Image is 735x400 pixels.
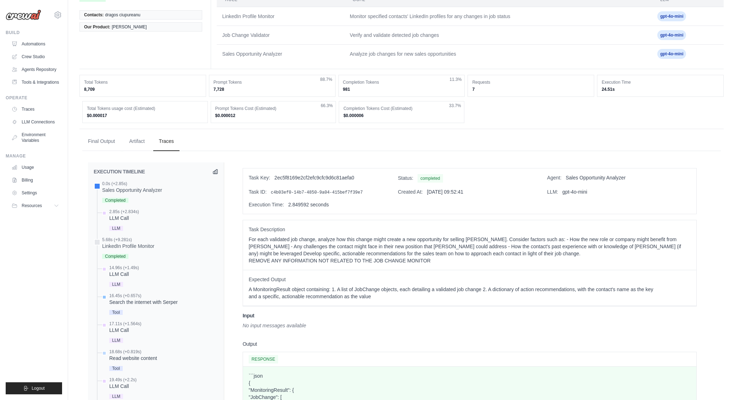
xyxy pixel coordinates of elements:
[215,113,332,118] dd: $0.000012
[217,26,344,45] td: Job Change Validator
[243,312,697,319] h3: Input
[249,175,270,180] span: Task Key:
[112,24,147,30] span: [PERSON_NAME]
[9,104,62,115] a: Traces
[418,174,443,183] span: completed
[562,189,587,195] span: gpt-4o-mini
[243,322,697,329] div: No input messages available
[398,189,423,195] span: Created At:
[9,116,62,128] a: LLM Connections
[109,293,178,299] div: 16.45s (+0.657s)
[105,12,140,18] span: dragos ciupureanu
[102,243,154,250] div: LinkedIn Profile Monitor
[109,310,123,315] span: Tool
[547,189,558,195] span: LLM:
[84,87,201,92] dd: 8,709
[288,202,329,207] span: 2.849592 seconds
[320,77,332,82] span: 88.7%
[700,366,735,400] iframe: Chat Widget
[343,87,460,92] dd: 981
[566,175,626,180] span: Sales Opportunity Analyzer
[6,382,62,394] button: Logout
[657,11,686,21] span: gpt-4o-mini
[343,113,460,118] dd: $0.000006
[6,153,62,159] div: Manage
[271,190,363,195] span: c4b03ef0-14b7-4850-9a04-415bef7f39e7
[9,187,62,199] a: Settings
[9,162,62,173] a: Usage
[249,355,278,363] span: RESPONSE
[109,271,139,278] div: LLM Call
[344,26,652,45] td: Verify and validate detected job changes
[214,79,331,85] dt: Prompt Tokens
[249,276,691,283] span: Expected Output
[84,79,201,85] dt: Total Tokens
[87,106,203,111] dt: Total Tokens usage cost (Estimated)
[109,377,137,383] div: 19.49s (+2.2s)
[109,265,139,271] div: 14.96s (+1.49s)
[109,355,157,362] div: Read website content
[109,349,157,355] div: 18.68s (+0.819s)
[6,95,62,101] div: Operate
[344,7,652,26] td: Monitor specified contacts' LinkedIn profiles for any changes in job status
[657,30,686,40] span: gpt-4o-mini
[657,49,686,59] span: gpt-4o-mini
[249,226,691,233] span: Task Description
[243,340,697,348] h3: Output
[344,45,652,63] td: Analyze job changes for new sales opportunities
[249,236,691,264] p: For each validated job change, analyze how this change might create a new opportunity for selling...
[9,51,62,62] a: Crew Studio
[343,79,460,85] dt: Completion Tokens
[102,237,154,243] div: 5.68s (+9.281s)
[109,338,123,343] span: LLM
[102,181,162,187] div: 0.0s (+2.85s)
[9,129,62,146] a: Environment Variables
[123,132,150,151] button: Artifact
[472,79,590,85] dt: Requests
[275,175,354,180] span: 2ec5f8169e2cf2efc9cfc9d6c81aefa0
[84,24,110,30] span: Our Product:
[602,79,719,85] dt: Execution Time
[94,168,145,175] h2: EXECUTION TIMELINE
[249,189,267,195] span: Task ID:
[449,103,461,109] span: 33.7%
[214,87,331,92] dd: 7,728
[427,189,463,195] span: [DATE] 09:52:41
[9,38,62,50] a: Automations
[153,132,179,151] button: Traces
[102,187,162,194] div: Sales Opportunity Analyzer
[32,385,45,391] span: Logout
[217,7,344,26] td: LinkedIn Profile Monitor
[109,321,141,327] div: 17.11s (+1.564s)
[249,286,691,300] p: A MonitoringResult object containing: 1. A list of JobChange objects, each detailing a validated ...
[602,87,719,92] dd: 24.51s
[109,327,141,334] div: LLM Call
[398,175,414,181] span: Status:
[343,106,460,111] dt: Completion Tokens Cost (Estimated)
[109,366,123,371] span: Tool
[22,203,42,209] span: Resources
[215,106,332,111] dt: Prompt Tokens Cost (Estimated)
[109,299,178,306] div: Search the internet with Serper
[82,132,121,151] button: Final Output
[449,77,462,82] span: 11.3%
[472,87,590,92] dd: 7
[6,10,41,20] img: Logo
[9,77,62,88] a: Tools & Integrations
[109,282,123,287] span: LLM
[109,383,137,390] div: LLM Call
[547,175,561,180] span: Agent:
[102,254,128,259] span: Completed
[102,198,128,203] span: Completed
[9,174,62,186] a: Billing
[321,103,333,109] span: 66.3%
[84,12,104,18] span: Contacts:
[109,226,123,231] span: LLM
[217,45,344,63] td: Sales Opportunity Analyzer
[109,215,139,222] div: LLM Call
[109,209,139,215] div: 2.85s (+2.834s)
[249,202,284,207] span: Execution Time:
[87,113,203,118] dd: $0.000017
[6,30,62,35] div: Build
